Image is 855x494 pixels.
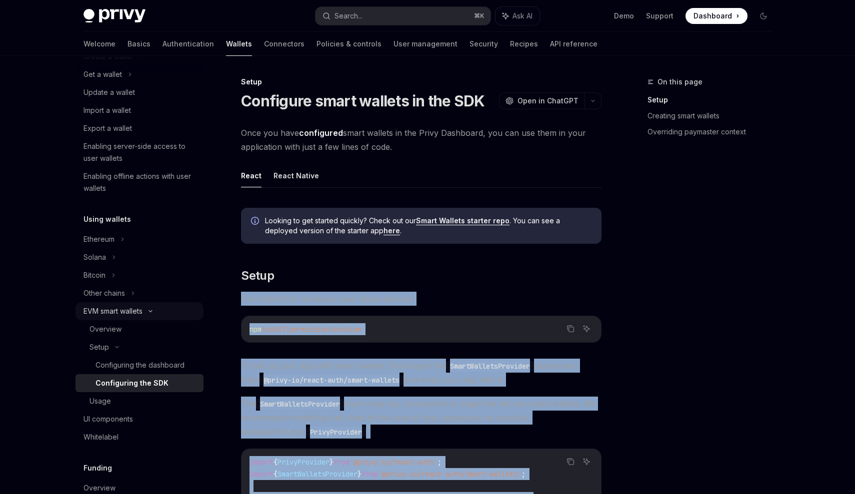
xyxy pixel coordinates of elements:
button: Ask AI [580,322,593,335]
span: from [361,470,377,479]
div: Other chains [83,287,125,299]
a: Export a wallet [75,119,203,137]
a: Overview [75,320,203,338]
a: Demo [614,11,634,21]
span: '@privy-io/react-auth' [349,458,437,467]
a: Usage [75,392,203,410]
a: Wallets [226,32,252,56]
a: here [383,226,400,235]
a: Connectors [264,32,304,56]
div: Enabling server-side access to user wallets [83,140,197,164]
div: Overview [83,482,115,494]
button: Ask AI [580,455,593,468]
a: Dashboard [685,8,747,24]
span: The must wrap any component or page that will use smart wallets. We recommend rendering it as clo... [241,397,601,439]
span: Dashboard [693,11,732,21]
button: Open in ChatGPT [499,92,584,109]
div: Configuring the SDK [95,377,168,389]
div: Export a wallet [83,122,132,134]
span: Setup [241,268,274,284]
div: Ethereum [83,233,114,245]
button: React [241,164,261,187]
a: Enabling offline actions with user wallets [75,167,203,197]
a: Enabling server-side access to user wallets [75,137,203,167]
span: } [329,458,333,467]
a: Authentication [162,32,214,56]
a: Policies & controls [316,32,381,56]
div: Enabling offline actions with user wallets [83,170,197,194]
div: Search... [334,10,362,22]
span: ; [521,470,525,479]
a: Configuring the dashboard [75,356,203,374]
code: PrivyProvider [306,427,366,438]
div: Overview [89,323,121,335]
div: Import a wallet [83,104,131,116]
span: } [357,470,361,479]
div: Update a wallet [83,86,135,98]
a: User management [393,32,457,56]
a: Overriding paymaster context [647,124,779,140]
span: '@privy-io/react-auth/smart-wallets' [377,470,521,479]
a: API reference [550,32,597,56]
div: Setup [89,341,109,353]
a: Basics [127,32,150,56]
span: ⌘ K [474,12,484,20]
span: { [273,458,277,467]
span: SmartWalletsProvider [277,470,357,479]
a: Support [646,11,673,21]
a: Setup [647,92,779,108]
div: Usage [89,395,111,407]
span: Ask AI [512,11,532,21]
a: Recipes [510,32,538,56]
button: React Native [273,164,319,187]
h5: Using wallets [83,213,131,225]
button: Toggle dark mode [755,8,771,24]
a: Configuring the SDK [75,374,203,392]
span: { [273,470,277,479]
span: permissionless [289,325,345,334]
span: First install the necessary peer dependencies: [241,292,601,306]
span: Open in ChatGPT [517,96,578,106]
h5: Funding [83,462,112,474]
span: install [261,325,289,334]
a: Import a wallet [75,101,203,119]
h1: Configure smart wallets in the SDK [241,92,485,110]
img: dark logo [83,9,145,23]
span: Looking to get started quickly? Check out our . You can see a deployed version of the starter app . [265,216,591,236]
span: On this page [657,76,702,88]
a: Security [469,32,498,56]
div: Configuring the dashboard [95,359,184,371]
span: ; [437,458,441,467]
span: PrivyProvider [277,458,329,467]
button: Ask AI [495,7,539,25]
div: Solana [83,251,106,263]
button: Copy the contents from the code block [564,455,577,468]
code: SmartWalletsProvider [256,399,344,410]
div: UI components [83,413,133,425]
span: npm [249,325,261,334]
a: Update a wallet [75,83,203,101]
a: Whitelabel [75,428,203,446]
a: Smart Wallets starter repo [416,216,509,225]
span: To set up your app with smart wallets, first import the component from and wrap your app with it. [241,359,601,387]
button: Copy the contents from the code block [564,322,577,335]
code: @privy-io/react-auth/smart-wallets [259,375,403,386]
span: import [249,458,273,467]
div: EVM smart wallets [83,305,142,317]
div: Setup [241,77,601,87]
span: viem [345,325,361,334]
a: Welcome [83,32,115,56]
span: from [333,458,349,467]
div: Get a wallet [83,68,122,80]
div: Whitelabel [83,431,118,443]
em: within [266,427,288,437]
a: UI components [75,410,203,428]
a: configured [299,128,343,138]
svg: Info [251,217,261,227]
div: Bitcoin [83,269,105,281]
span: Once you have smart wallets in the Privy Dashboard, you can use them in your application with jus... [241,126,601,154]
code: SmartWalletsProvider [446,361,534,372]
span: import [249,470,273,479]
a: Creating smart wallets [647,108,779,124]
button: Search...⌘K [315,7,490,25]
